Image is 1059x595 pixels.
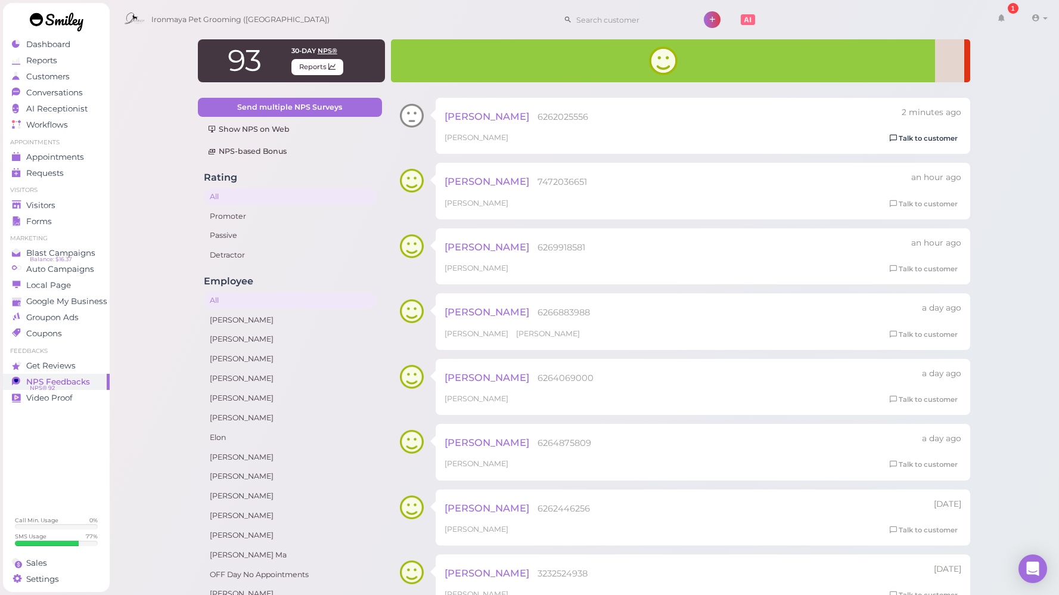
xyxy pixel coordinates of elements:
[204,390,376,407] a: [PERSON_NAME]
[26,120,68,130] span: Workflows
[445,371,529,383] span: [PERSON_NAME]
[3,52,110,69] a: Reports
[1008,3,1018,14] div: 1
[3,374,110,390] a: NPS Feedbacks NPS® 92
[204,351,376,367] a: [PERSON_NAME]
[3,101,110,117] a: AI Receptionist
[538,242,585,253] span: 6269918581
[3,197,110,213] a: Visitors
[15,516,58,524] div: Call Min. Usage
[204,449,376,466] a: [PERSON_NAME]
[538,176,587,187] span: 7472036651
[86,532,98,540] div: 77 %
[15,532,46,540] div: SMS Usage
[318,47,337,55] span: NPS®
[3,277,110,293] a: Local Page
[204,331,376,348] a: [PERSON_NAME]
[934,498,961,510] div: 09/16 04:06pm
[886,524,961,537] a: Talk to customer
[204,507,376,524] a: [PERSON_NAME]
[445,241,529,253] span: [PERSON_NAME]
[3,149,110,165] a: Appointments
[204,208,376,225] a: Promoter
[204,172,376,183] h4: Rating
[204,410,376,426] a: [PERSON_NAME]
[538,438,591,448] span: 6264875809
[204,488,376,504] a: [PERSON_NAME]
[26,574,59,584] span: Settings
[445,394,508,403] span: [PERSON_NAME]
[3,326,110,342] a: Coupons
[445,264,508,272] span: [PERSON_NAME]
[3,390,110,406] a: Video Proof
[26,55,57,66] span: Reports
[886,132,961,145] a: Talk to customer
[26,152,84,162] span: Appointments
[3,117,110,133] a: Workflows
[26,39,70,49] span: Dashboard
[204,547,376,563] a: [PERSON_NAME] Ma
[208,124,372,135] div: Show NPS on Web
[26,558,47,568] span: Sales
[204,370,376,387] a: [PERSON_NAME]
[198,142,382,161] a: NPS-based Bonus
[26,104,88,114] span: AI Receptionist
[204,566,376,583] a: OFF Day No Appointments
[26,312,79,323] span: Groupon Ads
[538,307,590,318] span: 6266883988
[204,429,376,446] a: Elon
[445,133,508,142] span: [PERSON_NAME]
[538,111,588,122] span: 6262025556
[26,264,94,274] span: Auto Campaigns
[886,393,961,406] a: Talk to customer
[204,275,376,287] h4: Employee
[445,525,508,534] span: [PERSON_NAME]
[204,227,376,244] a: Passive
[3,555,110,571] a: Sales
[3,165,110,181] a: Requests
[26,168,64,178] span: Requests
[291,59,343,75] span: Reports
[291,47,316,55] span: 30-day
[3,261,110,277] a: Auto Campaigns
[204,468,376,485] a: [PERSON_NAME]
[911,237,961,249] div: 09/18 02:34pm
[3,293,110,309] a: Google My Business
[198,98,382,117] a: Send multiple NPS Surveys
[445,329,510,338] span: [PERSON_NAME]
[204,247,376,264] a: Detractor
[922,302,961,314] div: 09/17 04:27pm
[26,361,76,371] span: Get Reviews
[886,329,961,341] a: Talk to customer
[26,393,73,403] span: Video Proof
[3,234,110,243] li: Marketing
[886,458,961,471] a: Talk to customer
[3,571,110,587] a: Settings
[26,377,90,387] span: NPS Feedbacks
[3,69,110,85] a: Customers
[538,503,590,514] span: 6262446256
[572,10,688,29] input: Search customer
[26,329,62,339] span: Coupons
[89,516,98,524] div: 0 %
[902,107,961,119] div: 09/18 03:28pm
[26,216,52,227] span: Forms
[3,245,110,261] a: Blast Campaigns Balance: $16.37
[3,347,110,355] li: Feedbacks
[3,213,110,230] a: Forms
[228,42,261,79] span: 93
[26,200,55,210] span: Visitors
[445,175,529,187] span: [PERSON_NAME]
[445,436,529,448] span: [PERSON_NAME]
[1018,554,1047,583] div: Open Intercom Messenger
[445,459,508,468] span: [PERSON_NAME]
[538,373,594,383] span: 6264069000
[204,527,376,544] a: [PERSON_NAME]
[26,296,107,306] span: Google My Business
[26,88,83,98] span: Conversations
[30,383,55,393] span: NPS® 92
[30,255,72,264] span: Balance: $16.37
[3,85,110,101] a: Conversations
[934,563,961,575] div: 09/16 03:23pm
[3,138,110,147] li: Appointments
